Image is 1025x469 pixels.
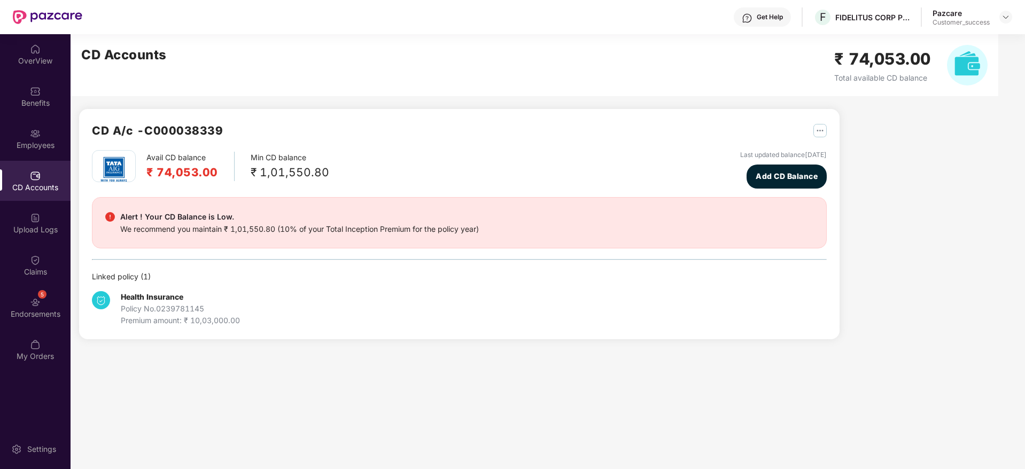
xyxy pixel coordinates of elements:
div: FIDELITUS CORP PROPERTY SERVICES PRIVATE LIMITED [835,12,910,22]
img: svg+xml;base64,PHN2ZyBpZD0iSGVscC0zMngzMiIgeG1sbnM9Imh0dHA6Ly93d3cudzMub3JnLzIwMDAvc3ZnIiB3aWR0aD... [742,13,752,24]
div: 5 [38,290,46,299]
img: tatag.png [95,151,133,188]
h2: CD Accounts [81,45,167,65]
div: Linked policy ( 1 ) [92,271,827,283]
img: svg+xml;base64,PHN2ZyBpZD0iTXlfT3JkZXJzIiBkYXRhLW5hbWU9Ik15IE9yZGVycyIgeG1sbnM9Imh0dHA6Ly93d3cudz... [30,339,41,350]
div: Pazcare [933,8,990,18]
h2: CD A/c - C000038339 [92,122,223,139]
button: Add CD Balance [747,165,827,189]
img: svg+xml;base64,PHN2ZyBpZD0iU2V0dGluZy0yMHgyMCIgeG1sbnM9Imh0dHA6Ly93d3cudzMub3JnLzIwMDAvc3ZnIiB3aW... [11,444,22,455]
span: Total available CD balance [834,73,927,82]
h2: ₹ 74,053.00 [834,46,931,72]
div: Premium amount: ₹ 10,03,000.00 [121,315,240,326]
div: ₹ 1,01,550.80 [251,163,329,181]
div: Avail CD balance [146,152,235,181]
div: Get Help [757,13,783,21]
span: F [820,11,826,24]
div: Settings [24,444,59,455]
img: svg+xml;base64,PHN2ZyBpZD0iSG9tZSIgeG1sbnM9Imh0dHA6Ly93d3cudzMub3JnLzIwMDAvc3ZnIiB3aWR0aD0iMjAiIG... [30,44,41,54]
img: svg+xml;base64,PHN2ZyBpZD0iQ2xhaW0iIHhtbG5zPSJodHRwOi8vd3d3LnczLm9yZy8yMDAwL3N2ZyIgd2lkdGg9IjIwIi... [30,255,41,265]
img: New Pazcare Logo [13,10,82,24]
div: Customer_success [933,18,990,27]
img: svg+xml;base64,PHN2ZyBpZD0iRW1wbG95ZWVzIiB4bWxucz0iaHR0cDovL3d3dy53My5vcmcvMjAwMC9zdmciIHdpZHRoPS... [30,128,41,139]
div: Alert ! Your CD Balance is Low. [120,210,479,223]
img: svg+xml;base64,PHN2ZyBpZD0iVXBsb2FkX0xvZ3MiIGRhdGEtbmFtZT0iVXBsb2FkIExvZ3MiIHhtbG5zPSJodHRwOi8vd3... [30,213,41,223]
h2: ₹ 74,053.00 [146,163,218,181]
img: svg+xml;base64,PHN2ZyBpZD0iRW5kb3JzZW1lbnRzIiB4bWxucz0iaHR0cDovL3d3dy53My5vcmcvMjAwMC9zdmciIHdpZH... [30,297,41,308]
div: Last updated balance [DATE] [740,150,827,160]
b: Health Insurance [121,292,183,301]
img: svg+xml;base64,PHN2ZyB4bWxucz0iaHR0cDovL3d3dy53My5vcmcvMjAwMC9zdmciIHhtbG5zOnhsaW5rPSJodHRwOi8vd3... [947,45,988,85]
img: svg+xml;base64,PHN2ZyBpZD0iRGFuZ2VyX2FsZXJ0IiBkYXRhLW5hbWU9IkRhbmdlciBhbGVydCIgeG1sbnM9Imh0dHA6Ly... [105,212,115,222]
img: svg+xml;base64,PHN2ZyBpZD0iRHJvcGRvd24tMzJ4MzIiIHhtbG5zPSJodHRwOi8vd3d3LnczLm9yZy8yMDAwL3N2ZyIgd2... [1001,13,1010,21]
img: svg+xml;base64,PHN2ZyB4bWxucz0iaHR0cDovL3d3dy53My5vcmcvMjAwMC9zdmciIHdpZHRoPSIyNSIgaGVpZ2h0PSIyNS... [813,124,827,137]
div: Policy No. 0239781145 [121,303,240,315]
img: svg+xml;base64,PHN2ZyBpZD0iQ0RfQWNjb3VudHMiIGRhdGEtbmFtZT0iQ0QgQWNjb3VudHMiIHhtbG5zPSJodHRwOi8vd3... [30,170,41,181]
img: svg+xml;base64,PHN2ZyBpZD0iQmVuZWZpdHMiIHhtbG5zPSJodHRwOi8vd3d3LnczLm9yZy8yMDAwL3N2ZyIgd2lkdGg9Ij... [30,86,41,97]
span: Add CD Balance [756,170,818,182]
div: We recommend you maintain ₹ 1,01,550.80 (10% of your Total Inception Premium for the policy year) [120,223,479,235]
img: svg+xml;base64,PHN2ZyB4bWxucz0iaHR0cDovL3d3dy53My5vcmcvMjAwMC9zdmciIHdpZHRoPSIzNCIgaGVpZ2h0PSIzNC... [92,291,110,309]
div: Min CD balance [251,152,329,181]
